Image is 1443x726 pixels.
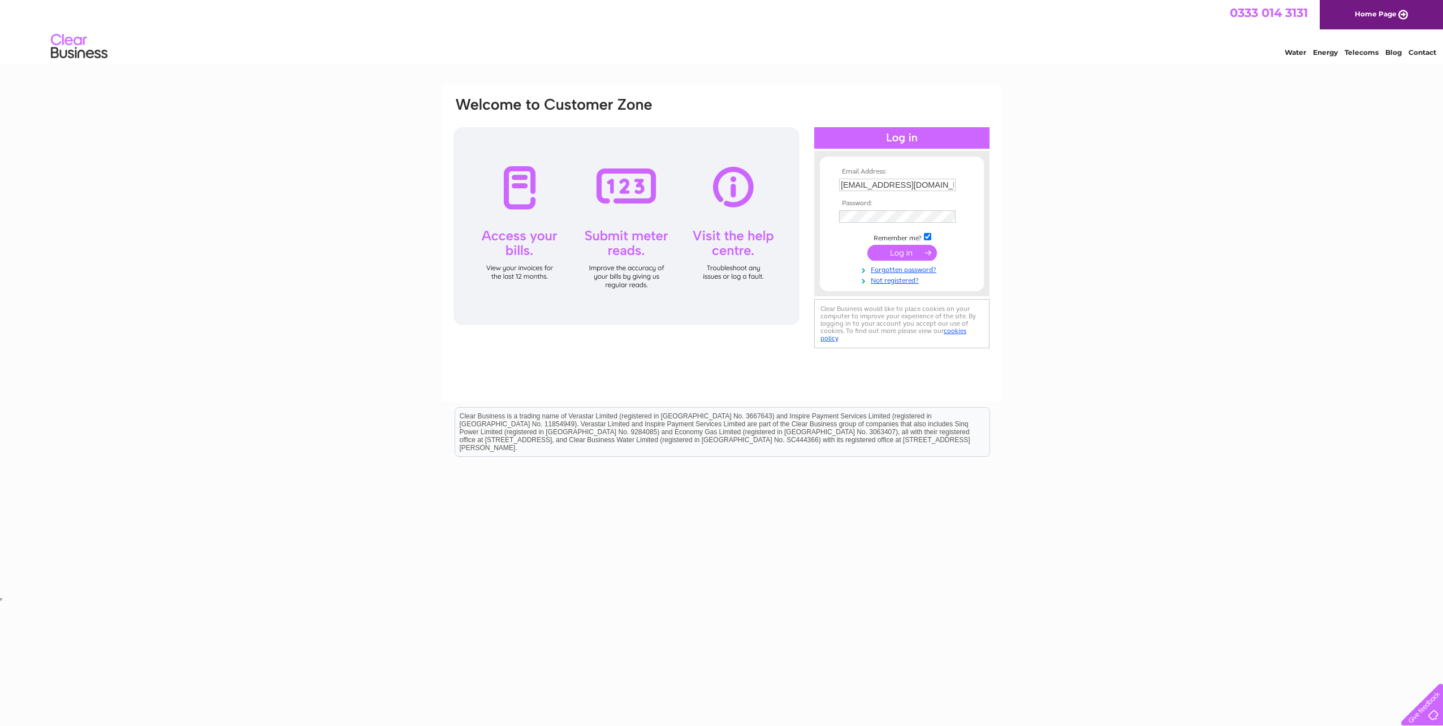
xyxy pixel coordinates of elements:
td: Remember me? [836,231,967,243]
img: logo.png [50,29,108,64]
a: Water [1285,48,1306,57]
th: Email Address: [836,168,967,176]
a: Contact [1409,48,1436,57]
th: Password: [836,200,967,208]
div: Clear Business would like to place cookies on your computer to improve your experience of the sit... [814,299,990,348]
a: Not registered? [839,274,967,285]
a: Energy [1313,48,1338,57]
a: Forgotten password? [839,263,967,274]
a: 0333 014 3131 [1230,6,1308,20]
input: Submit [867,245,937,261]
a: Telecoms [1345,48,1379,57]
a: cookies policy [820,327,966,342]
div: Clear Business is a trading name of Verastar Limited (registered in [GEOGRAPHIC_DATA] No. 3667643... [455,6,990,55]
a: Blog [1385,48,1402,57]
